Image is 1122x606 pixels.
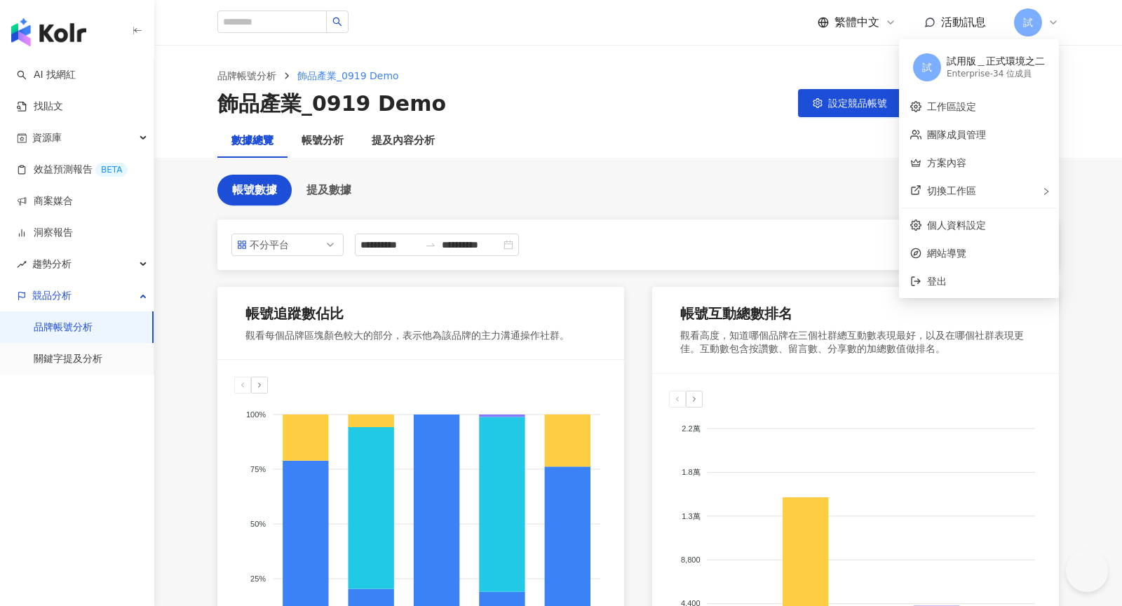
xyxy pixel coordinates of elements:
span: 繁體中文 [834,15,879,30]
tspan: 8,800 [681,555,701,564]
span: search [332,17,342,27]
tspan: 1.8萬 [682,468,700,476]
span: rise [17,260,27,269]
iframe: Help Scout Beacon - Open [1066,550,1108,592]
span: 登出 [927,276,947,287]
span: right [1042,187,1050,196]
a: 關鍵字提及分析 [34,352,102,366]
span: 資源庫 [32,122,62,154]
a: 品牌帳號分析 [34,321,93,335]
div: 試用版＿正式環境之二 [947,55,1045,69]
div: 提及內容分析 [372,133,435,149]
a: 商案媒合 [17,194,73,208]
span: 提及數據 [306,184,351,196]
div: 觀看高度，知道哪個品牌在三個社群總互動數表現最好，以及在哪個社群表現更佳。互動數包含按讚數、留言數、分享數的加總數值做排名。 [680,329,1031,356]
a: searchAI 找網紅 [17,68,76,82]
div: 帳號互動總數排名 [680,304,792,323]
span: 切換工作區 [927,185,976,196]
span: 試 [922,60,932,75]
img: logo [11,18,86,46]
div: 觀看每個品牌區塊顏色較大的部分，表示他為該品牌的主力溝通操作社群。 [245,329,569,343]
span: 活動訊息 [941,15,986,29]
a: 品牌帳號分析 [215,68,279,83]
tspan: 75% [250,465,266,473]
span: 設定競品帳號 [828,97,887,109]
button: 設定競品帳號 [798,89,902,117]
a: 洞察報告 [17,226,73,240]
tspan: 100% [246,410,266,419]
tspan: 50% [250,520,266,528]
tspan: 2.2萬 [682,424,700,433]
span: 競品分析 [32,280,72,311]
a: 找貼文 [17,100,63,114]
div: Enterprise - 34 位成員 [947,68,1045,80]
button: 帳號數據 [217,175,292,206]
span: to [425,239,436,250]
div: 飾品產業_0919 Demo [217,89,446,119]
span: 趨勢分析 [32,248,72,280]
span: 網站導覽 [927,245,1048,261]
div: 帳號分析 [302,133,344,149]
a: 方案內容 [927,157,966,168]
a: 團隊成員管理 [927,129,986,140]
span: 飾品產業_0919 Demo [297,70,399,81]
span: swap-right [425,239,436,250]
div: 帳號追蹤數佔比 [245,304,344,323]
button: 提及數據 [292,175,366,206]
tspan: 1.3萬 [682,512,700,520]
div: 數據總覽 [231,133,273,149]
span: 帳號數據 [232,184,277,196]
a: 個人資料設定 [927,220,986,231]
div: 不分平台 [250,234,295,255]
span: setting [813,98,823,108]
a: 效益預測報告BETA [17,163,128,177]
a: 工作區設定 [927,101,976,112]
span: 試 [1023,15,1033,30]
tspan: 25% [250,574,266,583]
